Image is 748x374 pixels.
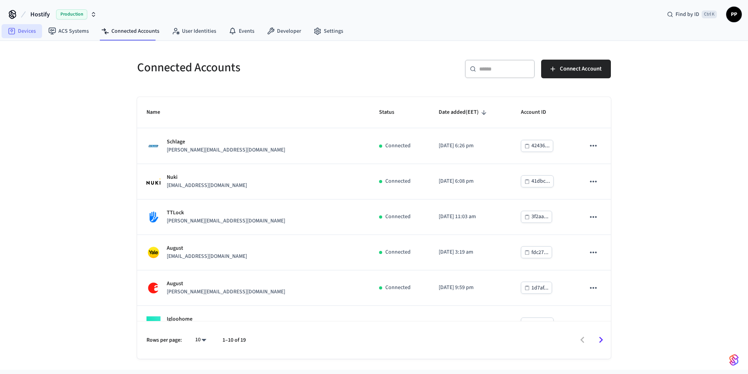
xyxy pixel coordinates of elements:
[167,252,247,261] p: [EMAIL_ADDRESS][DOMAIN_NAME]
[167,217,285,225] p: [PERSON_NAME][EMAIL_ADDRESS][DOMAIN_NAME]
[385,248,411,256] p: Connected
[56,9,87,19] span: Production
[727,7,741,21] span: PP
[167,315,247,323] p: Igloohome
[42,24,95,38] a: ACS Systems
[729,354,739,366] img: SeamLogoGradient.69752ec5.svg
[531,283,549,293] div: 1d7af...
[222,24,261,38] a: Events
[379,106,404,118] span: Status
[146,336,182,344] p: Rows per page:
[521,211,552,223] button: 3f2aa...
[521,140,553,152] button: 42436...
[2,24,42,38] a: Devices
[439,213,502,221] p: [DATE] 11:03 am
[592,331,610,349] button: Go to next page
[385,319,411,328] p: Connected
[439,248,502,256] p: [DATE] 3:19 am
[531,141,550,151] div: 42436...
[167,209,285,217] p: TTLock
[167,173,247,182] p: Nuki
[702,11,717,18] span: Ctrl K
[222,336,246,344] p: 1–10 of 19
[439,142,502,150] p: [DATE] 6:26 pm
[531,248,549,258] div: fdc27...
[307,24,349,38] a: Settings
[521,246,552,258] button: fdc27...
[439,106,489,118] span: Date added(EET)
[146,178,161,185] img: Nuki Logo, Square
[661,7,723,21] div: Find by IDCtrl K
[167,280,285,288] p: August
[167,244,247,252] p: August
[137,60,369,76] h5: Connected Accounts
[531,319,550,328] div: 93d74...
[261,24,307,38] a: Developer
[385,142,411,150] p: Connected
[531,212,549,222] div: 3f2aa...
[531,176,550,186] div: 41dbc...
[166,24,222,38] a: User Identities
[439,284,502,292] p: [DATE] 9:59 pm
[385,284,411,292] p: Connected
[541,60,611,78] button: Connect Account
[521,282,552,294] button: 1d7af...
[676,11,699,18] span: Find by ID
[521,106,556,118] span: Account ID
[146,210,161,224] img: TTLock Logo, Square
[521,318,554,330] button: 93d74...
[146,106,170,118] span: Name
[439,177,502,185] p: [DATE] 6:08 pm
[385,177,411,185] p: Connected
[521,175,554,187] button: 41dbc...
[167,138,285,146] p: Schlage
[560,64,602,74] span: Connect Account
[146,139,161,153] img: Schlage Logo, Square
[95,24,166,38] a: Connected Accounts
[146,316,161,330] img: igloohome_logo
[30,10,50,19] span: Hostify
[385,213,411,221] p: Connected
[146,245,161,259] img: Yale Logo, Square
[146,281,161,295] img: August Logo, Square
[439,319,502,328] p: [DATE] 1:53 am
[167,288,285,296] p: [PERSON_NAME][EMAIL_ADDRESS][DOMAIN_NAME]
[726,7,742,22] button: PP
[167,146,285,154] p: [PERSON_NAME][EMAIL_ADDRESS][DOMAIN_NAME]
[191,334,210,346] div: 10
[167,182,247,190] p: [EMAIL_ADDRESS][DOMAIN_NAME]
